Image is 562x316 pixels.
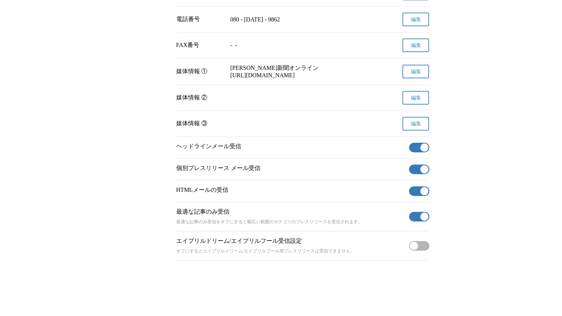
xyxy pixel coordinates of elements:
p: ヘッドラインメール受信 [176,143,406,150]
button: 編集 [402,38,429,52]
span: 編集 [411,16,421,23]
p: HTMLメールの受信 [176,186,406,194]
p: オフにするとエイプリルドリーム/エイプリルフール用プレスリリースは受信できません。 [176,248,406,254]
button: 編集 [402,117,429,130]
span: 編集 [411,95,421,101]
span: 編集 [411,120,421,127]
span: 編集 [411,68,421,75]
p: 最適な記事のみ受信をオフにすると幅広い範囲のカテゴリのプレスリリースを受信されます。 [176,219,406,225]
button: 編集 [402,13,429,26]
div: 電話番号 [176,16,225,23]
p: - - [230,42,375,49]
p: [PERSON_NAME]新聞オンライン [URL][DOMAIN_NAME] [230,64,375,79]
span: 編集 [411,42,421,49]
div: FAX番号 [176,41,225,49]
p: 最適な記事のみ受信 [176,208,406,216]
p: 080 - [DATE] - 9862 [230,16,375,23]
div: 媒体情報 ② [176,94,225,102]
p: エイプリルドリーム/エイプリルフール受信設定 [176,237,406,245]
div: 媒体情報 ① [176,68,225,75]
p: 個別プレスリリース メール受信 [176,164,406,172]
button: 編集 [402,91,429,105]
button: 編集 [402,65,429,78]
div: 媒体情報 ③ [176,120,225,128]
